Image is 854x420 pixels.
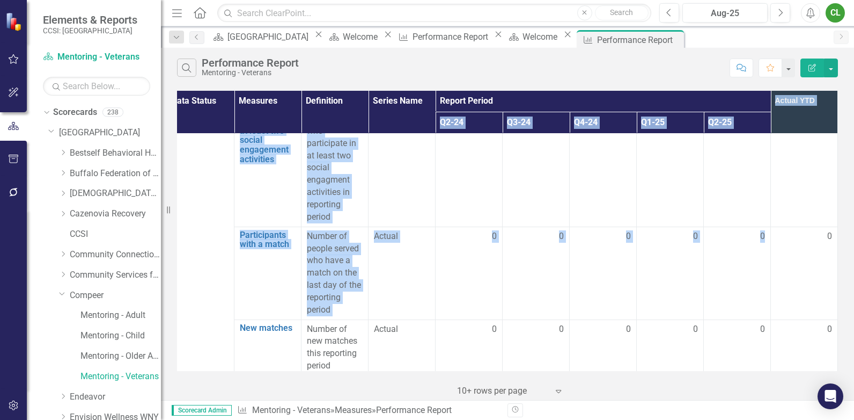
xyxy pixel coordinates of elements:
div: Aug-25 [686,7,764,20]
td: Double-Click to Edit [570,227,637,320]
td: Double-Click to Edit [436,227,503,320]
a: Community Connections of [GEOGRAPHIC_DATA] [70,249,161,261]
div: 238 [102,108,123,117]
input: Search ClearPoint... [217,4,651,23]
a: [GEOGRAPHIC_DATA] [59,127,161,139]
td: Double-Click to Edit [704,320,771,375]
span: Elements & Reports [43,13,137,26]
a: New matches [240,323,296,333]
span: 0 [559,323,564,336]
div: [GEOGRAPHIC_DATA] [227,30,312,44]
td: Double-Click to Edit [637,227,704,320]
div: Welcome [522,30,561,44]
td: Double-Click to Edit [503,85,570,227]
span: 0 [559,230,564,243]
span: Actual [374,323,430,336]
small: CCSI: [GEOGRAPHIC_DATA] [43,26,137,35]
td: Double-Click to Edit [301,227,369,320]
span: Search [610,8,633,17]
a: Mentoring - Veterans [43,51,150,63]
td: Double-Click to Edit [637,320,704,375]
div: Performance Report [413,30,491,44]
div: » » [237,404,499,417]
p: Number of new matches this reporting period [307,323,363,372]
td: Double-Click to Edit [301,320,369,375]
a: Mentoring - Child [80,330,161,342]
div: Performance Report [597,33,681,47]
div: Performance Report [376,405,452,415]
p: Number of people served who have a match on the last day of the reporting period [307,230,363,316]
td: Double-Click to Edit [436,85,503,227]
td: Double-Click to Edit [436,320,503,375]
span: 0 [492,323,497,336]
a: CCSI [70,228,161,241]
a: Bestself Behavioral Health, Inc. [70,147,161,160]
span: Actual [374,230,430,243]
td: Double-Click to Edit [637,85,704,227]
a: Endeavor [70,391,161,403]
a: Mentoring - Older Adult [80,350,161,363]
input: Search Below... [43,77,150,96]
td: Double-Click to Edit [369,85,436,227]
span: 0 [827,324,832,334]
span: Scorecard Admin [172,405,232,416]
a: Welcome [505,30,561,44]
td: Double-Click to Edit [503,227,570,320]
p: Number of participants without match who participate in at least two social engagment activities ... [307,88,363,223]
span: 0 [626,230,631,243]
td: Double-Click to Edit [704,227,771,320]
a: Mentoring - Adult [80,309,161,322]
span: 0 [760,323,765,336]
a: Welcome [325,30,381,44]
div: Performance Report [202,57,299,69]
td: Double-Click to Edit [369,227,436,320]
a: Participants with a match [240,230,296,249]
div: Open Intercom Messenger [818,383,843,409]
button: CL [826,3,845,23]
a: Performance Report [395,30,491,44]
a: Measures [335,405,372,415]
a: Cazenovia Recovery [70,208,161,220]
td: Double-Click to Edit [704,85,771,227]
a: Participants without match who participate in at least two social engagement activities [240,88,296,164]
td: Double-Click to Edit [570,85,637,227]
td: Double-Click to Edit [503,320,570,375]
a: Community Services for Every1, Inc. [70,269,161,281]
button: Search [595,5,649,20]
span: 0 [492,230,497,243]
a: Scorecards [53,106,97,119]
td: Double-Click to Edit Right Click for Context Menu [234,320,301,375]
div: Mentoring - Veterans [202,69,299,77]
span: 0 [760,230,765,243]
a: Buffalo Federation of Neighborhood Centers [70,168,161,180]
td: Double-Click to Edit [570,320,637,375]
div: Welcome [343,30,381,44]
button: Aug-25 [682,3,768,23]
a: Mentoring - Veterans [80,371,161,383]
span: 0 [693,323,698,336]
span: 0 [827,231,832,241]
a: [DEMOGRAPHIC_DATA] Charities of [GEOGRAPHIC_DATA] [70,187,161,200]
span: 0 [693,230,698,243]
td: Double-Click to Edit [301,85,369,227]
a: Mentoring - Veterans [252,405,330,415]
span: 0 [626,323,631,336]
td: Double-Click to Edit Right Click for Context Menu [234,85,301,227]
img: ClearPoint Strategy [5,12,24,31]
td: Double-Click to Edit [369,320,436,375]
td: Double-Click to Edit Right Click for Context Menu [234,227,301,320]
a: Compeer [70,289,161,302]
a: [GEOGRAPHIC_DATA] [210,30,312,44]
